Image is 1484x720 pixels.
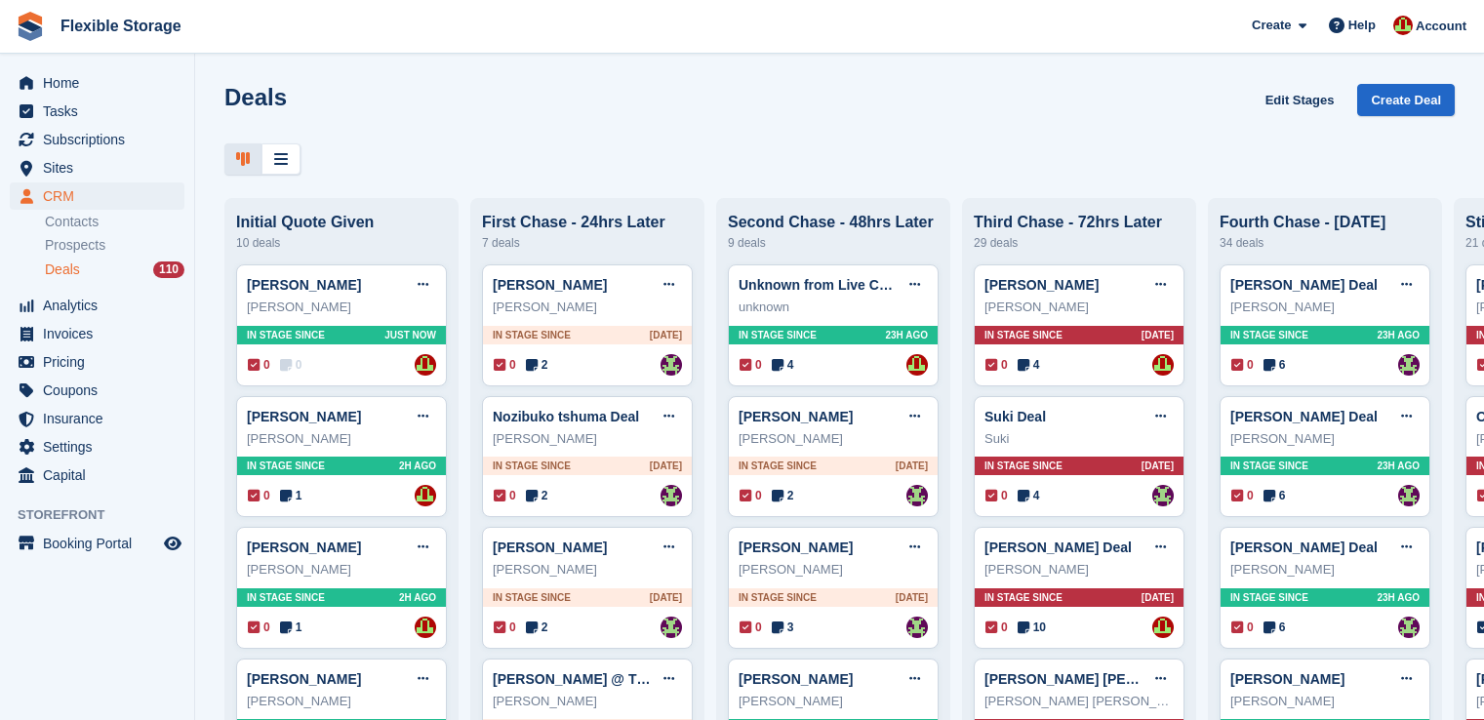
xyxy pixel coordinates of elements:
a: Edit Stages [1258,84,1343,116]
a: menu [10,126,184,153]
span: In stage since [493,328,571,342]
span: [DATE] [896,590,928,605]
a: [PERSON_NAME] [247,409,361,424]
img: David Jones [415,485,436,506]
div: 10 deals [236,231,447,255]
div: [PERSON_NAME] [493,692,682,711]
span: [DATE] [896,459,928,473]
span: 23H AGO [1377,459,1420,473]
span: 0 [1231,619,1254,636]
span: 0 [280,356,302,374]
a: menu [10,154,184,181]
span: 4 [1018,356,1040,374]
span: 2H AGO [399,590,436,605]
span: In stage since [493,459,571,473]
span: 1 [280,487,302,504]
a: menu [10,377,184,404]
div: 9 deals [728,231,939,255]
span: In stage since [247,328,325,342]
span: 0 [494,487,516,504]
div: [PERSON_NAME] [739,692,928,711]
span: 23H AGO [1377,590,1420,605]
span: Just now [384,328,436,342]
span: Capital [43,461,160,489]
a: Rachael Fisher [906,485,928,506]
a: [PERSON_NAME] Deal [1230,277,1378,293]
div: Third Chase - 72hrs Later [974,214,1184,231]
div: [PERSON_NAME] [493,560,682,580]
a: Unknown from Live Chat [739,277,900,293]
span: Help [1348,16,1376,35]
a: [PERSON_NAME] [247,671,361,687]
span: 1 [280,619,302,636]
a: [PERSON_NAME] [247,277,361,293]
span: CRM [43,182,160,210]
a: Rachael Fisher [661,485,682,506]
a: [PERSON_NAME] [247,540,361,555]
span: 0 [985,619,1008,636]
span: 6 [1263,356,1286,374]
img: Rachael Fisher [1398,617,1420,638]
a: David Jones [1152,354,1174,376]
span: 3 [772,619,794,636]
div: [PERSON_NAME] [739,560,928,580]
div: [PERSON_NAME] [1230,429,1420,449]
img: David Jones [415,617,436,638]
span: Deals [45,260,80,279]
div: [PERSON_NAME] [PERSON_NAME] [984,692,1174,711]
span: In stage since [1230,328,1308,342]
span: Pricing [43,348,160,376]
a: [PERSON_NAME] [1230,671,1344,687]
span: In stage since [1230,590,1308,605]
img: Rachael Fisher [1398,485,1420,506]
div: [PERSON_NAME] [1230,692,1420,711]
div: [PERSON_NAME] [984,298,1174,317]
span: Booking Portal [43,530,160,557]
span: 0 [1231,356,1254,374]
span: Storefront [18,505,194,525]
a: [PERSON_NAME] @ The Kingsmen Movers [493,671,774,687]
div: [PERSON_NAME] [1230,560,1420,580]
img: Rachael Fisher [1398,354,1420,376]
div: [PERSON_NAME] [247,692,436,711]
span: 0 [248,356,270,374]
a: [PERSON_NAME] [739,671,853,687]
span: 0 [985,356,1008,374]
div: 29 deals [974,231,1184,255]
a: Preview store [161,532,184,555]
span: 0 [494,356,516,374]
span: 0 [248,619,270,636]
div: Suki [984,429,1174,449]
a: Deals 110 [45,260,184,280]
span: 0 [1231,487,1254,504]
img: Rachael Fisher [906,617,928,638]
span: Settings [43,433,160,460]
span: 0 [494,619,516,636]
img: David Jones [415,354,436,376]
span: Prospects [45,236,105,255]
div: unknown [739,298,928,317]
img: stora-icon-8386f47178a22dfd0bd8f6a31ec36ba5ce8667c1dd55bd0f319d3a0aa187defe.svg [16,12,45,41]
img: David Jones [1152,617,1174,638]
span: In stage since [984,328,1063,342]
a: [PERSON_NAME] [984,277,1099,293]
span: 2H AGO [399,459,436,473]
span: [DATE] [1142,459,1174,473]
span: [DATE] [650,590,682,605]
a: Rachael Fisher [661,354,682,376]
a: [PERSON_NAME] [739,540,853,555]
span: 2 [772,487,794,504]
span: In stage since [739,328,817,342]
a: [PERSON_NAME] Deal [1230,409,1378,424]
span: Sites [43,154,160,181]
a: menu [10,182,184,210]
div: [PERSON_NAME] [493,429,682,449]
img: David Jones [1393,16,1413,35]
a: [PERSON_NAME] [493,277,607,293]
span: In stage since [247,459,325,473]
span: 6 [1263,487,1286,504]
div: [PERSON_NAME] [247,560,436,580]
span: Create [1252,16,1291,35]
div: First Chase - 24hrs Later [482,214,693,231]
